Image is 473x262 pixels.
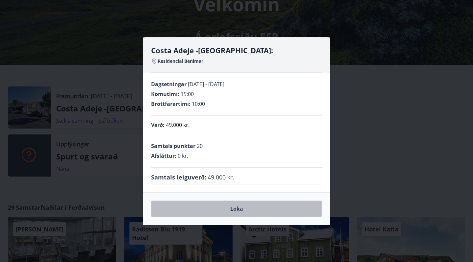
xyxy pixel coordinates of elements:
span: Samtals punktar [151,142,195,150]
span: Dagsetningar [151,81,187,88]
span: 49.000 kr. [208,173,234,181]
h4: Costa Adeje -[GEOGRAPHIC_DATA]: [151,45,322,55]
p: 49.000 kr. [166,121,190,129]
span: 0 kr. [178,152,188,159]
span: Residencial Benimar [158,58,203,64]
span: 10:00 [192,100,205,107]
button: Loka [151,201,322,217]
span: Brottfarartími : [151,100,191,107]
span: 15:00 [181,90,194,98]
span: Komutími : [151,90,179,98]
span: [DATE] - [DATE] [188,81,224,88]
span: 20 [197,142,203,150]
span: Samtals leiguverð : [151,173,206,181]
span: Verð : [151,121,165,129]
span: Afsláttur : [151,152,176,159]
